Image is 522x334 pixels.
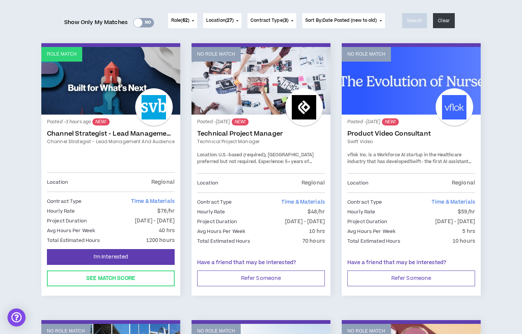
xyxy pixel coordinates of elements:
[197,271,325,286] button: Refer Someone
[250,17,288,24] span: Contract Type ( )
[347,259,475,267] p: Have a friend that may be interested?
[47,227,95,235] p: Avg Hours Per Week
[197,118,325,125] p: Posted - [DATE]
[302,237,325,245] p: 70 hours
[146,236,175,245] p: 1200 hours
[64,17,128,28] span: Show Only My Matches
[135,217,175,225] p: [DATE] - [DATE]
[47,249,175,265] button: I'm Interested
[47,271,175,286] button: See Match Score
[47,51,77,58] p: Role Match
[347,51,385,58] p: No Role Match
[402,13,427,28] button: Search
[183,17,188,24] span: 62
[309,227,325,236] p: 10 hrs
[435,218,475,226] p: [DATE] - [DATE]
[47,130,175,138] a: Channel Strategist - Lead Management and Audience
[453,237,475,245] p: 10 hours
[347,179,368,187] p: Location
[308,208,325,216] p: $48/hr
[431,198,475,206] span: Time & Materials
[157,207,175,215] p: $76/hr
[197,259,325,267] p: Have a friend that may be interested?
[197,237,250,245] p: Total Estimated Hours
[47,118,175,125] p: Posted - 3 hours ago
[347,198,382,206] p: Contract Type
[197,227,245,236] p: Avg Hours Per Week
[94,254,128,261] span: I'm Interested
[458,208,475,216] p: $59/hr
[347,130,475,138] a: Product Video Consultant
[197,198,232,206] p: Contract Type
[197,51,235,58] p: No Role Match
[168,13,197,28] button: Role(62)
[342,47,481,115] a: No Role Match
[302,179,325,187] p: Regional
[305,17,377,24] span: Sort By: Date Posted (new to old)
[281,198,325,206] span: Time & Materials
[462,227,475,236] p: 5 hrs
[452,179,475,187] p: Regional
[151,178,175,186] p: Regional
[197,152,314,165] span: U.S.-based (required); [GEOGRAPHIC_DATA] preferred but not required.
[382,118,399,125] sup: NEW!
[41,47,180,115] a: Role Match
[284,17,287,24] span: 3
[197,179,218,187] p: Location
[285,218,325,226] p: [DATE] - [DATE]
[47,207,75,215] p: Hourly Rate
[131,198,175,205] span: Time & Materials
[232,118,249,125] sup: NEW!
[203,13,241,28] button: Location(27)
[47,178,68,186] p: Location
[347,218,387,226] p: Project Duration
[197,130,325,138] a: Technical Project Manager
[47,217,87,225] p: Project Duration
[159,227,175,235] p: 40 hrs
[197,152,217,158] span: Location:
[347,138,475,145] a: Swift video
[247,13,296,28] button: Contract Type(3)
[347,152,462,165] span: vflok Inc. is a Workforce AI startup in the Healthcare industry that has developed
[92,118,109,125] sup: NEW!
[347,227,395,236] p: Avg Hours Per Week
[433,13,455,28] button: Clear
[227,17,232,24] span: 27
[47,236,100,245] p: Total Estimated Hours
[347,237,401,245] p: Total Estimated Hours
[171,17,189,24] span: Role ( )
[347,208,375,216] p: Hourly Rate
[206,17,234,24] span: Location ( )
[410,159,421,165] a: Swift
[302,13,385,28] button: Sort By:Date Posted (new to old)
[197,218,237,226] p: Project Duration
[347,271,475,286] button: Refer Someone
[347,118,475,125] p: Posted - [DATE]
[258,159,284,165] span: Experience:
[47,197,82,206] p: Contract Type
[47,138,175,145] a: Channel Strategist - Lead Management and Audience
[192,47,330,115] a: No Role Match
[197,208,225,216] p: Hourly Rate
[197,138,325,145] a: Technical Project Manager
[8,308,26,326] div: Open Intercom Messenger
